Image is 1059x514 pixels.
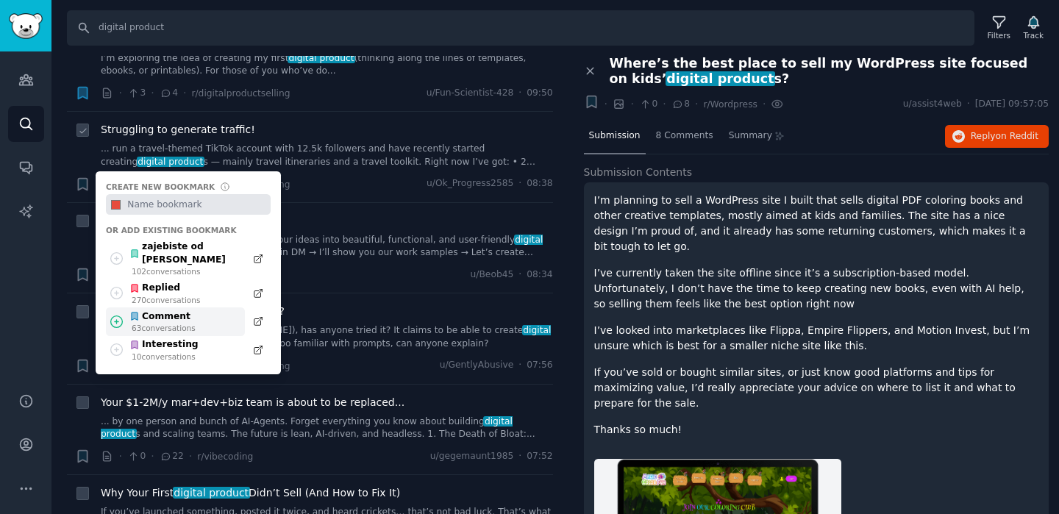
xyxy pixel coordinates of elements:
[605,96,607,112] span: ·
[101,485,400,501] span: Why Your First Didn’t Sell (And How to Fix It)
[129,240,238,266] div: zajebiste od [PERSON_NAME]
[703,99,757,110] span: r/Wordpress
[129,310,196,324] div: Comment
[129,338,199,351] div: Interesting
[594,323,1039,354] p: I’ve looked into marketplaces like Flippa, Empire Flippers, and Motion Invest, but I’m unsure whi...
[527,450,552,463] span: 07:52
[518,177,521,190] span: ·
[1019,13,1049,43] button: Track
[101,52,553,78] a: I’m exploring the idea of creating my firstdigital product(thinking along the lines of templates,...
[151,449,154,464] span: ·
[427,177,513,190] span: u/Ok_Progress2585
[695,96,698,112] span: ·
[945,125,1049,149] button: Replyon Reddit
[527,359,552,372] span: 07:56
[160,450,184,463] span: 22
[584,165,693,180] span: Submission Contents
[173,487,250,499] span: digital product
[67,10,974,46] input: Search Keyword
[594,265,1039,312] p: I’ve currently taken the site offline since it’s a subscription-based model. Unfortunately, I don...
[594,365,1039,411] p: If you’ve sold or bought similar sites, or just know good platforms and tips for maximizing value...
[101,143,553,168] a: ... run a travel-themed TikTok account with 12.5k followers and have recently started creatingdig...
[197,451,253,462] span: r/vibecoding
[967,98,970,111] span: ·
[729,129,772,143] span: Summary
[132,323,196,333] div: 63 conversation s
[101,395,404,410] a: Your $1-2M/y mar+dev+biz team is about to be replaced...
[125,194,271,215] input: Name bookmark
[656,129,713,143] span: 8 Comments
[129,282,201,295] div: Replied
[610,56,1049,87] span: Where’s the best place to sell my WordPress site focused on kids’ s?
[639,98,657,111] span: 0
[518,450,521,463] span: ·
[671,98,690,111] span: 8
[106,182,215,192] div: Create new bookmark
[101,485,400,501] a: Why Your Firstdigital productDidn’t Sell (And How to Fix It)
[440,359,514,372] span: u/GentlyAbusive
[119,449,122,464] span: ·
[151,85,154,101] span: ·
[763,96,766,112] span: ·
[127,87,146,100] span: 3
[518,87,521,100] span: ·
[589,129,641,143] span: Submission
[106,225,271,235] div: Or add existing bookmark
[132,351,199,362] div: 10 conversation s
[132,295,200,305] div: 270 conversation s
[988,30,1010,40] div: Filters
[101,324,553,350] a: ...[DOMAIN_NAME]]([URL][DOMAIN_NAME]), has anyone tried it? It claims to be able to createdigital...
[527,268,552,282] span: 08:34
[527,87,552,100] span: 09:50
[594,193,1039,254] p: I’m planning to sell a WordPress site I built that sells digital PDF coloring books and other cre...
[101,415,553,441] a: ... by one person and bunch of AI-Agents. Forget everything you know about buildingdigital produc...
[630,96,633,112] span: ·
[191,88,290,99] span: r/digitalproductselling
[518,359,521,372] span: ·
[427,87,514,100] span: u/Fun-Scientist-428
[189,449,192,464] span: ·
[430,450,513,463] span: u/gegemaunt1985
[183,85,186,101] span: ·
[971,130,1038,143] span: Reply
[132,266,238,276] div: 102 conversation s
[666,71,776,86] span: digital product
[518,268,521,282] span: ·
[101,122,255,138] a: Struggling to generate traffic!
[594,422,1039,438] p: Thanks so much!
[903,98,962,111] span: u/assist4web
[663,96,666,112] span: ·
[127,450,146,463] span: 0
[1024,30,1044,40] div: Track
[160,87,178,100] span: 4
[137,157,205,167] span: digital product
[288,53,356,63] span: digital product
[119,85,122,101] span: ·
[9,13,43,39] img: GummySearch logo
[101,234,553,260] a: ... designers and developers. We turn your ideas into beautiful, functional, and user-friendlydig...
[975,98,1049,111] span: [DATE] 09:57:05
[996,131,1038,141] span: on Reddit
[471,268,514,282] span: u/Beob45
[527,177,552,190] span: 08:38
